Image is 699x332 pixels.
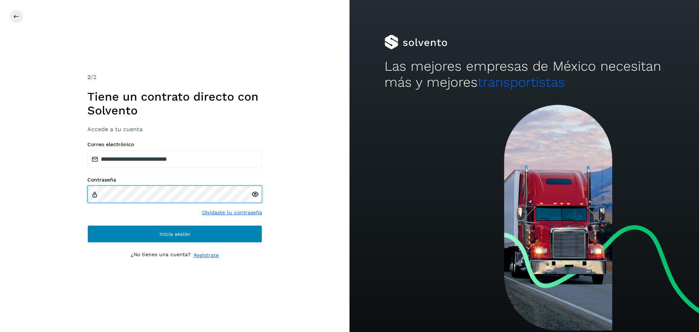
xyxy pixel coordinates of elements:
[87,225,262,243] button: Inicia sesión
[202,209,262,216] a: Olvidaste tu contraseña
[384,58,664,91] h2: Las mejores empresas de México necesitan más y mejores
[131,251,191,259] p: ¿No tienes una cuenta?
[87,90,262,118] h1: Tiene un contrato directo con Solvento
[87,141,262,148] label: Correo electrónico
[87,126,262,133] h3: Accede a tu cuenta
[159,231,190,237] span: Inicia sesión
[478,74,565,90] span: transportistas
[87,73,262,82] div: /2
[87,74,91,81] span: 2
[87,177,262,183] label: Contraseña
[194,251,219,259] a: Regístrate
